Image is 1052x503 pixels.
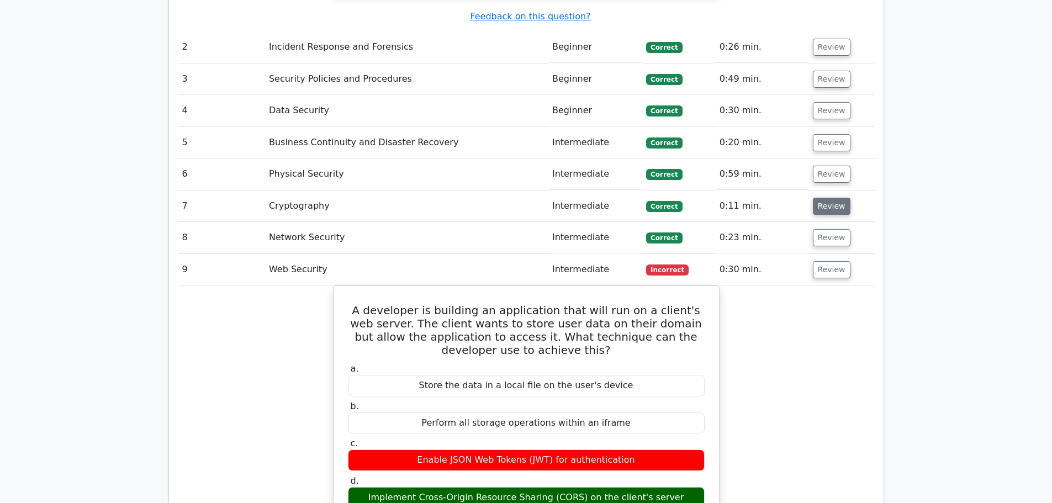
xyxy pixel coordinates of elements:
[178,158,265,190] td: 6
[813,134,850,151] button: Review
[813,198,850,215] button: Review
[548,158,642,190] td: Intermediate
[265,158,548,190] td: Physical Security
[548,222,642,253] td: Intermediate
[351,363,359,374] span: a.
[813,229,850,246] button: Review
[178,222,265,253] td: 8
[646,169,682,180] span: Correct
[813,39,850,56] button: Review
[813,102,850,119] button: Review
[646,201,682,212] span: Correct
[348,375,705,396] div: Store the data in a local file on the user's device
[351,438,358,448] span: c.
[715,95,808,126] td: 0:30 min.
[715,31,808,63] td: 0:26 min.
[351,401,359,411] span: b.
[178,127,265,158] td: 5
[351,475,359,486] span: d.
[178,31,265,63] td: 2
[813,166,850,183] button: Review
[715,190,808,222] td: 0:11 min.
[548,63,642,95] td: Beginner
[265,190,548,222] td: Cryptography
[715,222,808,253] td: 0:23 min.
[646,232,682,243] span: Correct
[548,254,642,285] td: Intermediate
[265,63,548,95] td: Security Policies and Procedures
[548,127,642,158] td: Intermediate
[470,11,590,22] a: Feedback on this question?
[646,264,689,276] span: Incorrect
[646,105,682,117] span: Correct
[548,190,642,222] td: Intermediate
[265,31,548,63] td: Incident Response and Forensics
[178,95,265,126] td: 4
[813,71,850,88] button: Review
[715,127,808,158] td: 0:20 min.
[715,158,808,190] td: 0:59 min.
[646,74,682,85] span: Correct
[178,254,265,285] td: 9
[715,63,808,95] td: 0:49 min.
[265,222,548,253] td: Network Security
[347,304,706,357] h5: A developer is building an application that will run on a client's web server. The client wants t...
[265,127,548,158] td: Business Continuity and Disaster Recovery
[646,137,682,149] span: Correct
[348,449,705,471] div: Enable JSON Web Tokens (JWT) for authentication
[646,42,682,53] span: Correct
[265,95,548,126] td: Data Security
[548,95,642,126] td: Beginner
[178,190,265,222] td: 7
[178,63,265,95] td: 3
[548,31,642,63] td: Beginner
[348,412,705,434] div: Perform all storage operations within an iframe
[265,254,548,285] td: Web Security
[813,261,850,278] button: Review
[715,254,808,285] td: 0:30 min.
